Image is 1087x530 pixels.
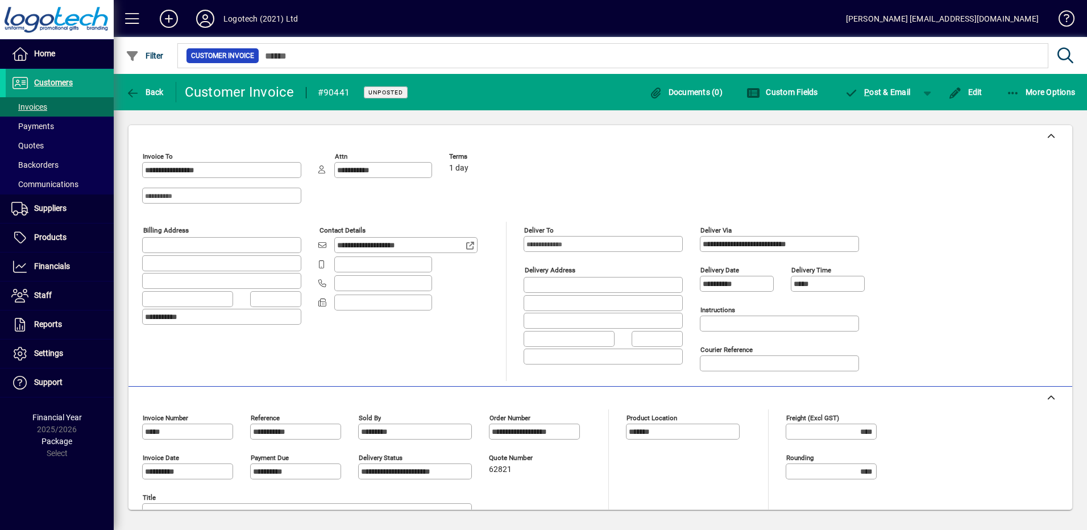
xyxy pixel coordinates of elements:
mat-label: Attn [335,152,347,160]
div: #90441 [318,84,350,102]
a: Communications [6,175,114,194]
button: Add [151,9,187,29]
mat-label: Order number [489,414,530,422]
a: Payments [6,117,114,136]
span: Quotes [11,141,44,150]
mat-label: Reference [251,414,280,422]
span: Payments [11,122,54,131]
a: Suppliers [6,194,114,223]
span: Staff [34,291,52,300]
button: Filter [123,45,167,66]
button: Documents (0) [646,82,725,102]
span: ost & Email [845,88,911,97]
mat-label: Deliver To [524,226,554,234]
span: Customers [34,78,73,87]
mat-label: Deliver via [700,226,732,234]
button: Back [123,82,167,102]
div: [PERSON_NAME] [EMAIL_ADDRESS][DOMAIN_NAME] [846,10,1039,28]
span: Financials [34,262,70,271]
span: Reports [34,320,62,329]
a: Home [6,40,114,68]
span: Edit [948,88,982,97]
a: Knowledge Base [1050,2,1073,39]
span: Terms [449,153,517,160]
span: Home [34,49,55,58]
span: Unposted [368,89,403,96]
mat-label: Invoice number [143,414,188,422]
div: Logotech (2021) Ltd [223,10,298,28]
mat-label: Payment due [251,454,289,462]
a: Quotes [6,136,114,155]
span: Financial Year [32,413,82,422]
mat-label: Product location [627,414,677,422]
span: 62821 [489,465,512,474]
button: Custom Fields [744,82,821,102]
span: Package [42,437,72,446]
mat-label: Invoice To [143,152,173,160]
span: Documents (0) [649,88,723,97]
mat-label: Title [143,494,156,502]
span: Backorders [11,160,59,169]
span: Custom Fields [746,88,818,97]
span: Products [34,233,67,242]
span: Support [34,378,63,387]
mat-label: Rounding [786,454,814,462]
mat-label: Invoice date [143,454,179,462]
button: Post & Email [839,82,916,102]
button: Edit [945,82,985,102]
a: Support [6,368,114,397]
div: Customer Invoice [185,83,294,101]
span: Invoices [11,102,47,111]
a: Invoices [6,97,114,117]
a: Financials [6,252,114,281]
button: More Options [1003,82,1078,102]
span: Settings [34,349,63,358]
mat-label: Delivery time [791,266,831,274]
mat-label: Courier Reference [700,346,753,354]
span: P [864,88,869,97]
mat-label: Freight (excl GST) [786,414,839,422]
span: Quote number [489,454,557,462]
mat-label: Sold by [359,414,381,422]
a: Staff [6,281,114,310]
app-page-header-button: Back [114,82,176,102]
a: Reports [6,310,114,339]
a: Backorders [6,155,114,175]
button: Profile [187,9,223,29]
span: Filter [126,51,164,60]
a: Settings [6,339,114,368]
a: Products [6,223,114,252]
mat-label: Instructions [700,306,735,314]
span: Suppliers [34,204,67,213]
span: More Options [1006,88,1076,97]
mat-label: Delivery status [359,454,403,462]
span: Back [126,88,164,97]
mat-label: Delivery date [700,266,739,274]
span: 1 day [449,164,468,173]
span: Customer Invoice [191,50,254,61]
span: Communications [11,180,78,189]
